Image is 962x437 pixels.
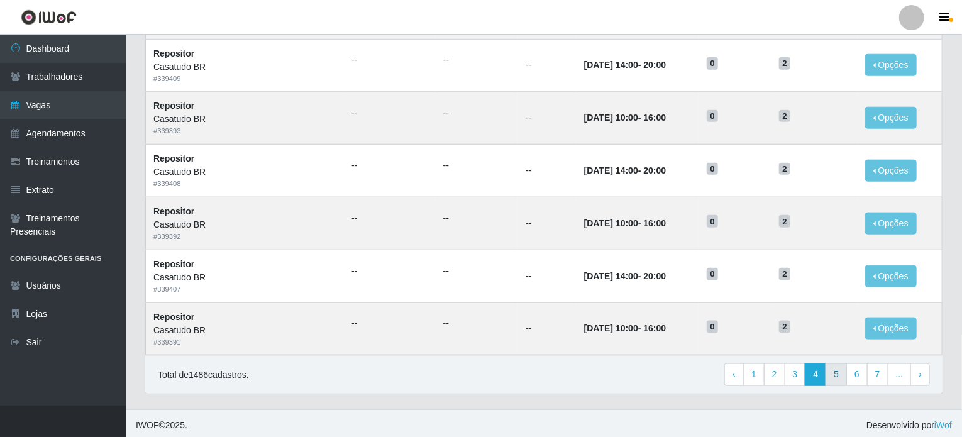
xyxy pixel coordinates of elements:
a: Next [910,363,930,386]
span: IWOF [136,420,159,430]
div: Casatudo BR [153,218,336,231]
strong: Repositor [153,153,194,163]
strong: Repositor [153,206,194,216]
a: 1 [743,363,765,386]
span: 0 [707,321,718,333]
strong: Repositor [153,101,194,111]
ul: -- [351,106,428,119]
ul: -- [351,317,428,330]
button: Opções [865,107,917,129]
button: Opções [865,213,917,235]
time: 16:00 [644,218,666,228]
time: 20:00 [644,271,666,281]
ul: -- [443,317,511,330]
td: -- [518,250,576,302]
span: 0 [707,215,718,228]
a: 6 [846,363,868,386]
div: Casatudo BR [153,271,336,284]
strong: Repositor [153,312,194,322]
div: # 339409 [153,74,336,84]
span: 2 [779,268,790,280]
div: Casatudo BR [153,165,336,179]
button: Opções [865,54,917,76]
button: Opções [865,160,917,182]
span: 2 [779,110,790,123]
strong: Repositor [153,259,194,269]
ul: -- [443,159,511,172]
strong: - [584,165,666,175]
a: ... [888,363,912,386]
time: 20:00 [644,60,666,70]
td: -- [518,302,576,355]
div: Casatudo BR [153,324,336,337]
ul: -- [443,53,511,67]
span: 2 [779,321,790,333]
div: # 339407 [153,284,336,295]
div: # 339392 [153,231,336,242]
span: 2 [779,163,790,175]
strong: Repositor [153,48,194,58]
button: Opções [865,318,917,340]
time: 16:00 [644,323,666,333]
span: Desenvolvido por [866,419,952,432]
a: iWof [934,420,952,430]
td: -- [518,92,576,145]
ul: -- [443,106,511,119]
span: 0 [707,57,718,70]
time: [DATE] 14:00 [584,271,638,281]
time: [DATE] 10:00 [584,323,638,333]
span: 2 [779,215,790,228]
p: Total de 1486 cadastros. [158,368,249,382]
div: Casatudo BR [153,113,336,126]
img: CoreUI Logo [21,9,77,25]
span: 2 [779,57,790,70]
span: › [919,369,922,379]
a: 5 [826,363,847,386]
td: -- [518,197,576,250]
time: 20:00 [644,165,666,175]
strong: - [584,271,666,281]
strong: - [584,60,666,70]
span: ‹ [733,369,736,379]
a: Previous [724,363,744,386]
td: -- [518,39,576,92]
span: 0 [707,268,718,280]
strong: - [584,323,666,333]
ul: -- [351,159,428,172]
div: # 339393 [153,126,336,136]
div: Casatudo BR [153,60,336,74]
time: [DATE] 14:00 [584,165,638,175]
ul: -- [351,212,428,225]
ul: -- [351,53,428,67]
a: 3 [785,363,806,386]
div: # 339391 [153,337,336,348]
a: 2 [764,363,785,386]
time: [DATE] 14:00 [584,60,638,70]
time: 16:00 [644,113,666,123]
a: 4 [805,363,826,386]
time: [DATE] 10:00 [584,113,638,123]
span: 0 [707,163,718,175]
strong: - [584,113,666,123]
td: -- [518,145,576,197]
strong: - [584,218,666,228]
span: 0 [707,110,718,123]
div: # 339408 [153,179,336,189]
span: © 2025 . [136,419,187,432]
time: [DATE] 10:00 [584,218,638,228]
nav: pagination [724,363,930,386]
ul: -- [443,212,511,225]
button: Opções [865,265,917,287]
a: 7 [867,363,888,386]
ul: -- [443,265,511,278]
ul: -- [351,265,428,278]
